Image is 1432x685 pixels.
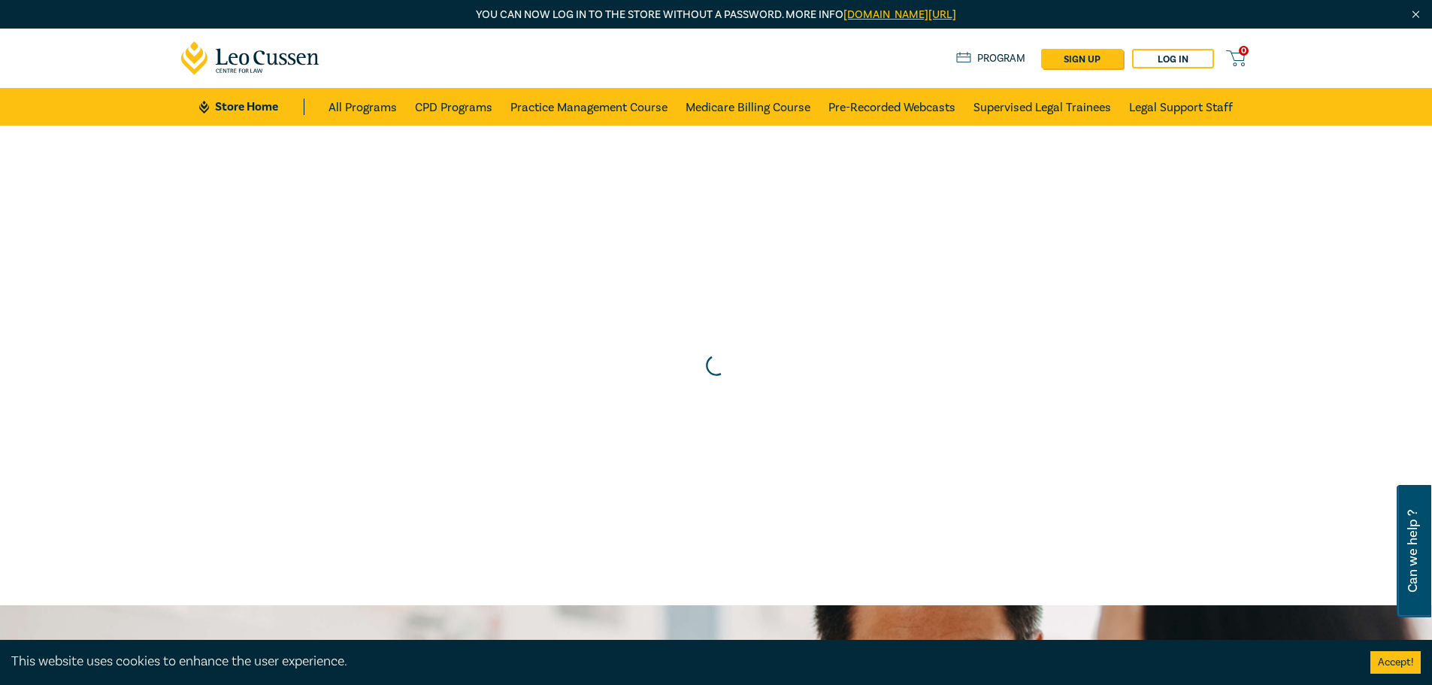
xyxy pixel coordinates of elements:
[181,7,1252,23] p: You can now log in to the store without a password. More info
[1041,49,1123,68] a: sign up
[1406,494,1420,608] span: Can we help ?
[1239,46,1249,56] span: 0
[1129,88,1233,126] a: Legal Support Staff
[956,50,1026,67] a: Program
[686,88,810,126] a: Medicare Billing Course
[199,99,304,115] a: Store Home
[415,88,492,126] a: CPD Programs
[1132,49,1214,68] a: Log in
[843,8,956,22] a: [DOMAIN_NAME][URL]
[1409,8,1422,21] img: Close
[828,88,955,126] a: Pre-Recorded Webcasts
[11,652,1348,671] div: This website uses cookies to enhance the user experience.
[510,88,668,126] a: Practice Management Course
[973,88,1111,126] a: Supervised Legal Trainees
[1370,651,1421,674] button: Accept cookies
[328,88,397,126] a: All Programs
